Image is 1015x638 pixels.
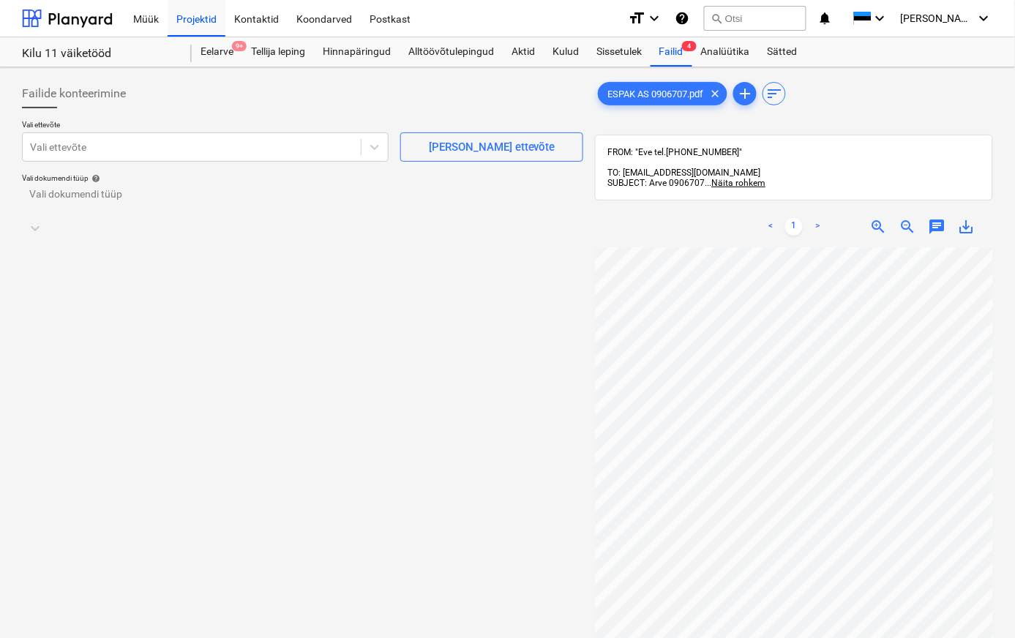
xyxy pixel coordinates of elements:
span: clear [706,85,724,102]
a: Eelarve9+ [192,37,242,67]
p: Vali ettevõte [22,120,389,132]
i: notifications [818,10,833,27]
span: add [736,85,754,102]
a: Aktid [503,37,544,67]
span: ... [705,178,765,188]
div: [PERSON_NAME] ettevõte [429,138,555,157]
a: Failid4 [651,37,692,67]
a: Analüütika [692,37,759,67]
i: keyboard_arrow_down [645,10,663,27]
a: Hinnapäringud [314,37,400,67]
span: chat [929,218,946,236]
i: format_size [628,10,645,27]
a: Tellija leping [242,37,314,67]
div: Vali dokumendi tüüp [29,188,576,200]
div: Eelarve [192,37,242,67]
span: 4 [682,41,697,51]
span: 9+ [232,41,247,51]
a: Sissetulek [588,37,651,67]
span: [PERSON_NAME] [901,12,974,24]
span: sort [765,85,783,102]
span: help [89,174,100,183]
button: [PERSON_NAME] ettevõte [400,132,583,162]
iframe: Chat Widget [942,568,1015,638]
div: Kilu 11 väiketööd [22,46,174,61]
span: Näita rohkem [711,178,765,188]
div: ESPAK AS 0906707.pdf [598,82,727,105]
span: zoom_in [870,218,888,236]
a: Sätted [759,37,806,67]
button: Otsi [704,6,806,31]
i: Abikeskus [675,10,689,27]
span: ESPAK AS 0906707.pdf [599,89,712,100]
i: keyboard_arrow_down [975,10,993,27]
a: Alltöövõtulepingud [400,37,503,67]
span: Failide konteerimine [22,85,126,102]
div: Vali dokumendi tüüp [22,173,583,183]
a: Page 1 is your current page [785,218,803,236]
a: Previous page [762,218,779,236]
i: keyboard_arrow_down [872,10,889,27]
span: save_alt [958,218,975,236]
a: Kulud [544,37,588,67]
span: search [711,12,722,24]
a: Next page [809,218,826,236]
div: Failid [651,37,692,67]
span: zoom_out [899,218,917,236]
span: SUBJECT: Arve 0906707 [607,178,705,188]
span: FROM: "Eve tel.[PHONE_NUMBER]" [607,147,742,157]
span: TO: [EMAIL_ADDRESS][DOMAIN_NAME] [607,168,760,178]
